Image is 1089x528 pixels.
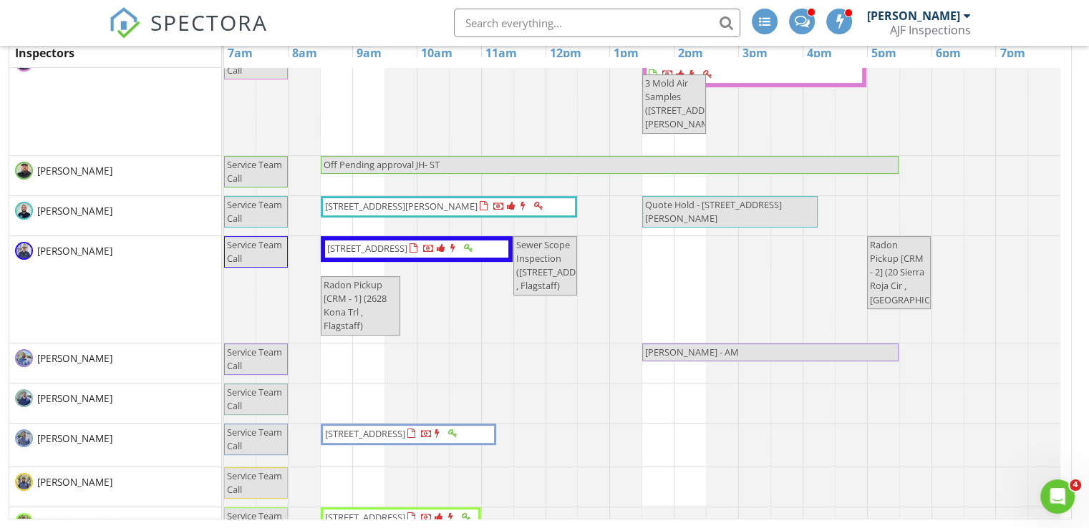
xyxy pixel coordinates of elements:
a: 8am [289,41,321,64]
a: 9am [353,41,385,64]
span: 3 Mold Air Samples ([STREET_ADDRESS][PERSON_NAME]) [645,77,728,131]
span: Service Team Call [227,469,282,496]
span: [PERSON_NAME] - AM [645,346,739,358]
img: image202301171655117d18a169_1.jpeg [15,242,33,260]
a: 5pm [868,41,900,64]
img: matthias.jpg [15,429,33,447]
a: 11am [482,41,521,64]
img: hyrum.jpg [15,349,33,367]
span: Radon Pickup [CRM - 2] (20 Sierra Roja Cir , [GEOGRAPHIC_DATA]) [870,238,963,306]
span: [PERSON_NAME] [34,351,115,366]
a: SPECTORA [109,19,268,49]
iframe: Intercom live chat [1040,479,1075,514]
span: [STREET_ADDRESS] [325,511,405,524]
span: [PERSON_NAME] [34,204,115,218]
img: thumbnail_img_8568.jpg [15,389,33,407]
span: [STREET_ADDRESS][PERSON_NAME] [325,200,478,212]
span: Radon Pickup [CRM - 1] (2628 Kona Trl , Flagstaff) [324,278,387,333]
div: [PERSON_NAME] [867,9,960,23]
img: matt_shakespeare_photo.jpg [15,162,33,180]
img: The Best Home Inspection Software - Spectora [109,7,140,39]
span: Service Team Call [227,238,282,265]
a: 2pm [674,41,707,64]
input: Search everything... [454,9,740,37]
span: SPECTORA [150,7,268,37]
span: Service Team Call [227,346,282,372]
a: 6pm [932,41,964,64]
span: Service Team Call [227,386,282,412]
a: 12pm [546,41,585,64]
span: [PERSON_NAME] [34,475,115,489]
span: Sewer Scope Inspection ([STREET_ADDRESS] , Flagstaff) [516,238,599,293]
span: Service Team Call [227,426,282,452]
img: david_gramp.jpg [15,202,33,220]
span: Inspectors [15,45,74,61]
span: Service Team Call [227,198,282,225]
span: 4 [1070,479,1081,491]
span: [PERSON_NAME] [34,391,115,406]
span: [PERSON_NAME] [34,164,115,178]
span: [PERSON_NAME] [34,244,115,258]
a: 4pm [803,41,836,64]
a: 7pm [996,41,1028,64]
a: 10am [417,41,456,64]
span: [PERSON_NAME] [34,431,115,446]
span: Quote Hold - [STREET_ADDRESS][PERSON_NAME] [645,198,782,225]
span: [STREET_ADDRESS] [327,242,407,255]
span: [STREET_ADDRESS] [325,427,405,440]
img: thumbnail_img_6153.jpg [15,473,33,491]
span: Off Pending approval JH- ST [324,158,440,171]
div: AJF Inspections [890,23,971,37]
span: Service Team Call [227,158,282,185]
a: 3pm [739,41,771,64]
a: 1pm [610,41,642,64]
